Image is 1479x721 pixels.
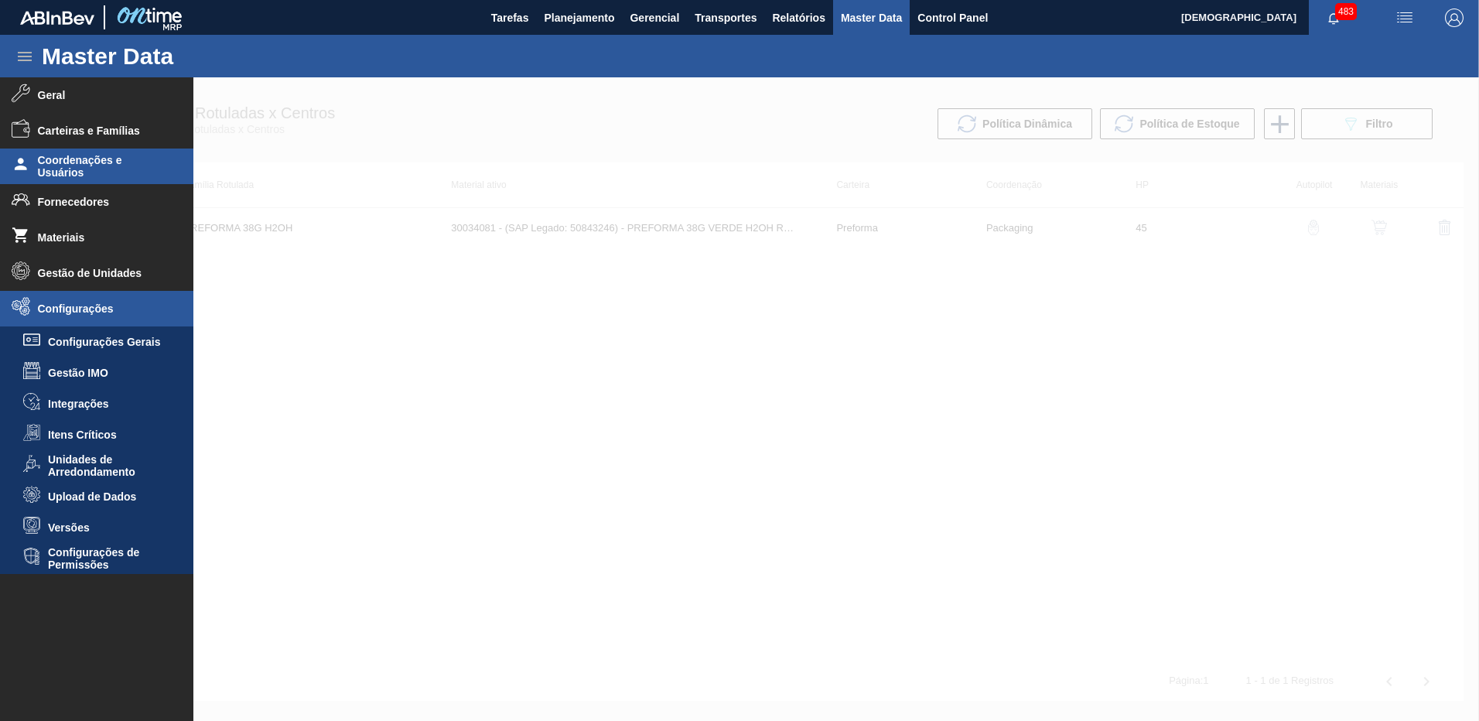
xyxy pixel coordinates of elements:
[48,490,167,503] span: Upload de Dados
[695,9,757,27] span: Transportes
[1309,7,1358,29] button: Notificações
[42,47,316,65] h1: Master Data
[48,521,167,534] span: Versões
[38,196,166,208] span: Fornecedores
[841,9,902,27] span: Master Data
[38,302,166,315] span: Configurações
[917,9,988,27] span: Control Panel
[48,546,167,571] span: Configurações de Permissões
[38,267,166,279] span: Gestão de Unidades
[1445,9,1464,27] img: Logout
[48,429,167,441] span: Itens Críticos
[630,9,679,27] span: Gerencial
[1395,9,1414,27] img: userActions
[772,9,825,27] span: Relatórios
[38,231,166,244] span: Materiais
[38,154,166,179] span: Coordenações e Usuários
[48,336,167,348] span: Configurações Gerais
[48,453,167,478] span: Unidades de Arredondamento
[38,125,166,137] span: Carteiras e Famílias
[38,89,166,101] span: Geral
[48,367,167,379] span: Gestão IMO
[20,11,94,25] img: TNhmsLtSVTkK8tSr43FrP2fwEKptu5GPRR3wAAAABJRU5ErkJggg==
[491,9,529,27] span: Tarefas
[48,398,167,410] span: Integrações
[1335,3,1357,20] span: 483
[544,9,614,27] span: Planejamento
